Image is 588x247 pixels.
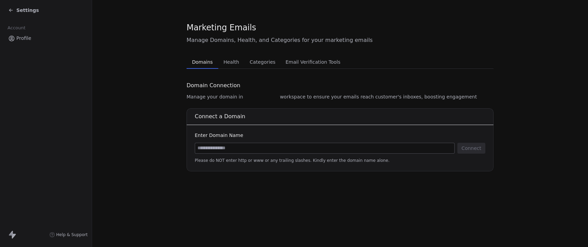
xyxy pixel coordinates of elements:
span: Domain Connection [187,81,240,90]
span: customer's inboxes, boosting engagement [375,93,477,100]
span: Domains [189,57,216,67]
span: Marketing Emails [187,22,256,33]
span: Email Verification Tools [283,57,343,67]
span: Help & Support [56,232,88,237]
a: Settings [8,7,39,14]
span: workspace to ensure your emails reach [280,93,374,100]
button: Connect [457,143,485,154]
span: Health [221,57,242,67]
a: Profile [5,33,86,44]
span: Manage Domains, Health, and Categories for your marketing emails [187,36,494,44]
span: Manage your domain in [187,93,243,100]
span: Please do NOT enter http or www or any trailing slashes. Kindly enter the domain name alone. [195,158,485,163]
span: Connect a Domain [195,113,245,120]
div: Enter Domain Name [195,132,485,139]
a: Help & Support [49,232,88,237]
span: Account [4,23,28,33]
span: Settings [16,7,39,14]
span: Profile [16,35,31,42]
span: Categories [247,57,278,67]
